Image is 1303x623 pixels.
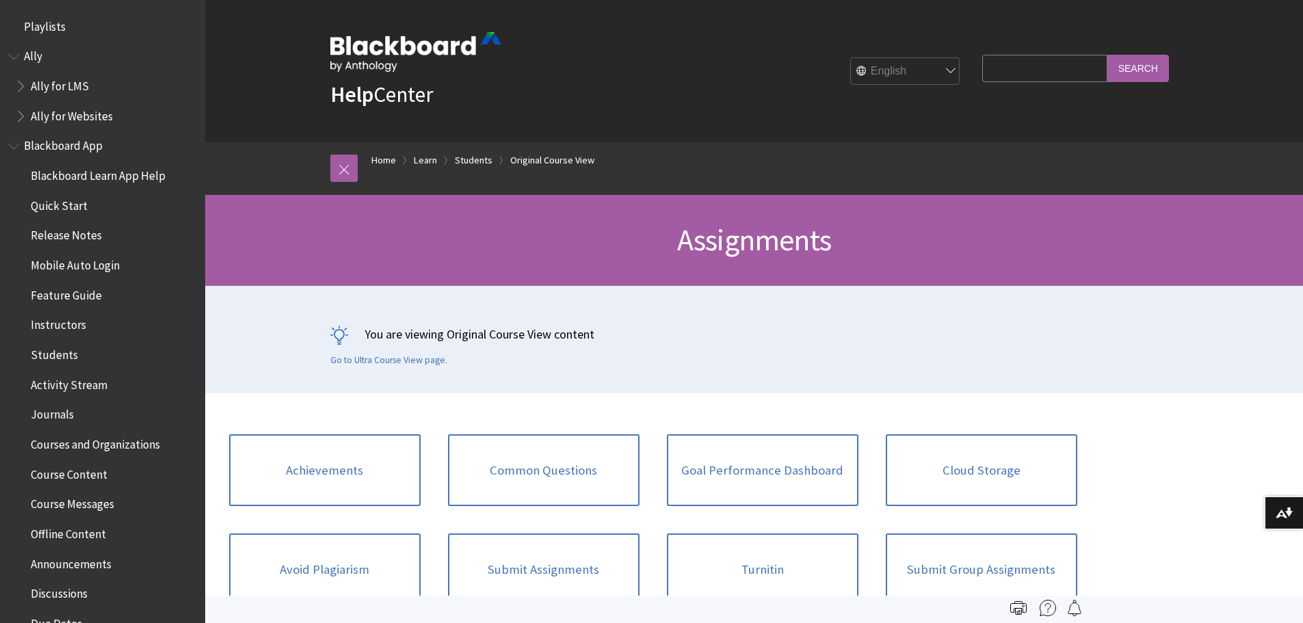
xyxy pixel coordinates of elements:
[24,45,42,64] span: Ally
[229,434,421,507] a: Achievements
[1066,600,1083,616] img: Follow this page
[330,354,447,367] a: Go to Ultra Course View page.
[414,152,437,169] a: Learn
[330,81,433,108] a: HelpCenter
[31,254,120,272] span: Mobile Auto Login
[31,343,78,362] span: Students
[31,373,107,392] span: Activity Stream
[31,105,113,123] span: Ally for Websites
[229,533,421,606] a: Avoid Plagiarism
[1010,600,1027,616] img: Print
[31,522,106,541] span: Offline Content
[667,434,858,507] a: Goal Performance Dashboard
[851,58,960,85] select: Site Language Selector
[31,582,88,600] span: Discussions
[31,433,160,451] span: Courses and Organizations
[667,533,858,606] a: Turnitin
[330,32,501,72] img: Blackboard by Anthology
[330,81,373,108] strong: Help
[510,152,594,169] a: Original Course View
[31,403,74,422] span: Journals
[448,434,640,507] a: Common Questions
[1040,600,1056,616] img: More help
[677,221,831,259] span: Assignments
[448,533,640,606] a: Submit Assignments
[330,326,1179,343] p: You are viewing Original Course View content
[31,463,107,481] span: Course Content
[371,152,396,169] a: Home
[8,45,197,128] nav: Book outline for Anthology Ally Help
[31,164,166,183] span: Blackboard Learn App Help
[31,284,102,302] span: Feature Guide
[886,434,1077,507] a: Cloud Storage
[1107,55,1169,81] input: Search
[8,15,197,38] nav: Book outline for Playlists
[31,553,111,571] span: Announcements
[31,224,102,243] span: Release Notes
[24,15,66,34] span: Playlists
[31,314,86,332] span: Instructors
[886,533,1077,606] a: Submit Group Assignments
[31,194,88,213] span: Quick Start
[24,135,103,153] span: Blackboard App
[455,152,492,169] a: Students
[31,493,114,512] span: Course Messages
[31,75,89,93] span: Ally for LMS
